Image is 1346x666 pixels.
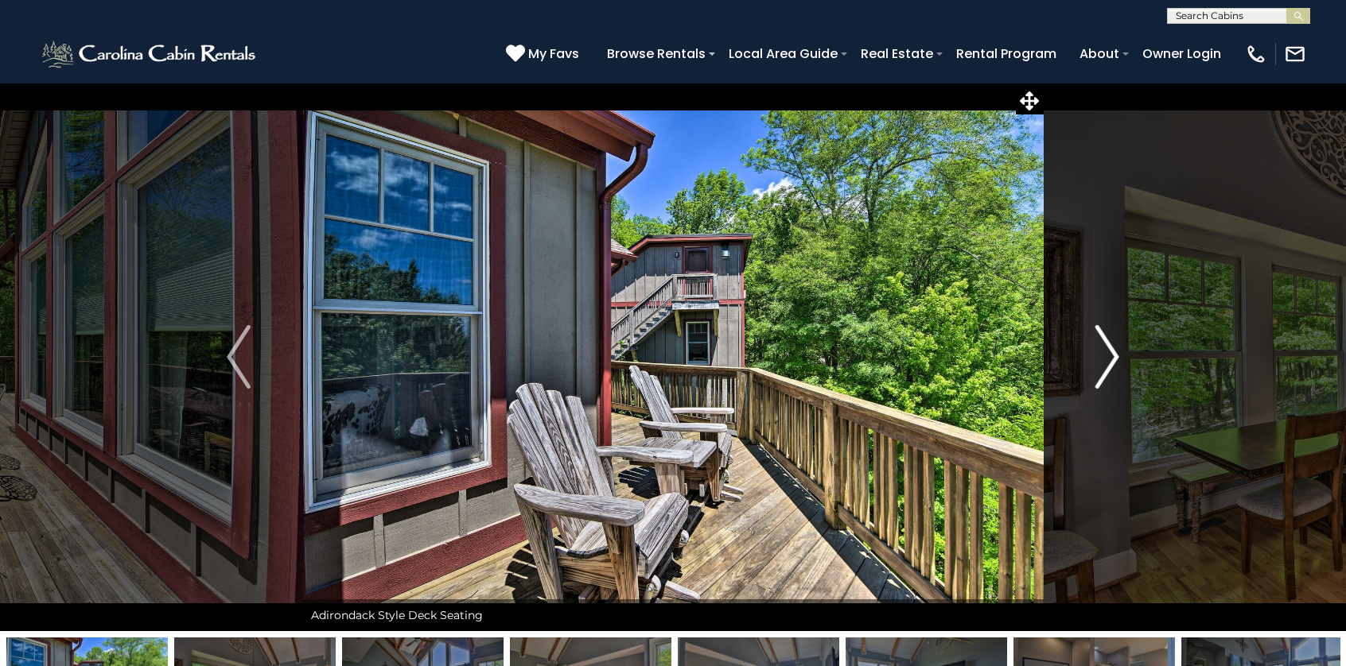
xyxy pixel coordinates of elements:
a: Local Area Guide [721,40,846,68]
img: arrow [1095,325,1119,389]
div: Adirondack Style Deck Seating [303,599,1044,631]
a: My Favs [506,44,583,64]
a: Browse Rentals [599,40,714,68]
a: Owner Login [1134,40,1229,68]
button: Next [1043,83,1172,631]
a: Rental Program [948,40,1064,68]
img: arrow [227,325,251,389]
a: Real Estate [853,40,941,68]
img: mail-regular-white.png [1284,43,1306,65]
button: Previous [174,83,303,631]
img: phone-regular-white.png [1245,43,1267,65]
a: About [1072,40,1127,68]
img: White-1-2.png [40,38,260,70]
span: My Favs [528,44,579,64]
